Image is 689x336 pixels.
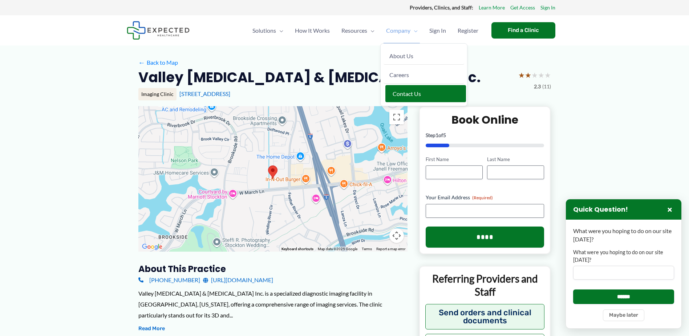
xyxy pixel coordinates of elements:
div: Valley [MEDICAL_DATA] & [MEDICAL_DATA] Inc. is a specialized diagnostic imaging facility in [GEOG... [138,288,408,320]
span: Register [458,18,478,43]
span: ★ [518,68,525,82]
button: Maybe later [603,309,644,321]
span: Careers [389,71,409,78]
span: ★ [525,68,531,82]
a: How It Works [289,18,336,43]
span: 2.3 [534,82,541,91]
span: Map data ©2025 Google [318,247,357,251]
span: Sign In [429,18,446,43]
a: About Us [384,47,464,65]
button: Keyboard shortcuts [281,247,313,252]
a: Find a Clinic [491,22,555,39]
h2: Book Online [426,113,544,127]
a: Open this area in Google Maps (opens a new window) [140,242,164,252]
label: Your Email Address [426,194,544,201]
span: 1 [435,132,438,138]
a: Sign In [423,18,452,43]
span: About Us [389,52,413,59]
button: Map camera controls [389,228,404,243]
a: Terms (opens in new tab) [362,247,372,251]
span: Contact Us [393,90,421,97]
p: Referring Providers and Staff [425,272,545,299]
span: 5 [443,132,446,138]
a: ResourcesMenu Toggle [336,18,380,43]
p: What were you hoping to do on our site [DATE]? [573,227,674,243]
span: How It Works [295,18,330,43]
a: Contact Us [385,85,466,102]
a: CompanyMenu Toggle [380,18,423,43]
span: ★ [531,68,538,82]
p: Step of [426,133,544,138]
label: Last Name [487,156,544,163]
a: [URL][DOMAIN_NAME] [203,275,273,285]
button: Send orders and clinical documents [425,304,545,329]
span: Company [386,18,410,43]
strong: Providers, Clinics, and Staff: [410,4,473,11]
span: ★ [538,68,544,82]
label: What were you hoping to do on our site [DATE]? [573,249,674,264]
span: Menu Toggle [276,18,283,43]
span: (11) [542,82,551,91]
h3: About this practice [138,263,408,275]
a: [PHONE_NUMBER] [138,275,200,285]
nav: Primary Site Navigation [247,18,484,43]
a: Get Access [510,3,535,12]
a: SolutionsMenu Toggle [247,18,289,43]
button: Toggle fullscreen view [389,110,404,124]
span: ★ [544,68,551,82]
a: ←Back to Map [138,57,178,68]
button: Read More [138,324,165,333]
a: [STREET_ADDRESS] [179,90,230,97]
span: ← [138,59,145,66]
a: Report a map error [376,247,405,251]
span: Menu Toggle [367,18,374,43]
img: Expected Healthcare Logo - side, dark font, small [127,21,190,40]
img: Google [140,242,164,252]
span: Menu Toggle [410,18,418,43]
a: Learn More [479,3,505,12]
span: (Required) [472,195,493,200]
a: Sign In [540,3,555,12]
span: Solutions [252,18,276,43]
label: First Name [426,156,483,163]
span: Resources [341,18,367,43]
div: Imaging Clinic [138,88,177,100]
a: Careers [384,66,464,84]
h2: Valley [MEDICAL_DATA] & [MEDICAL_DATA] Inc. [138,68,481,86]
a: Register [452,18,484,43]
button: Close [665,205,674,214]
h3: Quick Question! [573,205,628,214]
